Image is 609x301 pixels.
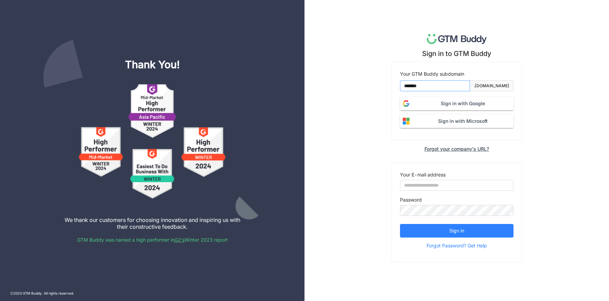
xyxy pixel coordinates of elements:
[400,70,514,78] div: Your GTM Buddy subdomain
[174,237,185,243] a: G2's
[400,97,514,110] button: Sign in with Google
[449,227,464,234] span: Sign in
[400,171,446,178] label: Your E-mail address
[400,196,422,204] label: Password
[400,97,412,110] img: login-google.svg
[427,34,487,44] img: logo
[422,50,491,58] div: Sign in to GTM Buddy
[400,114,514,128] button: Sign in with Microsoft
[427,241,487,251] span: Forgot Password? Get Help
[424,146,489,152] div: Forgot your company's URL?
[400,224,514,238] button: Sign in
[474,83,509,89] div: .[DOMAIN_NAME]
[412,100,514,107] span: Sign in with Google
[400,115,412,127] img: login-microsoft.svg
[412,117,514,125] span: Sign in with Microsoft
